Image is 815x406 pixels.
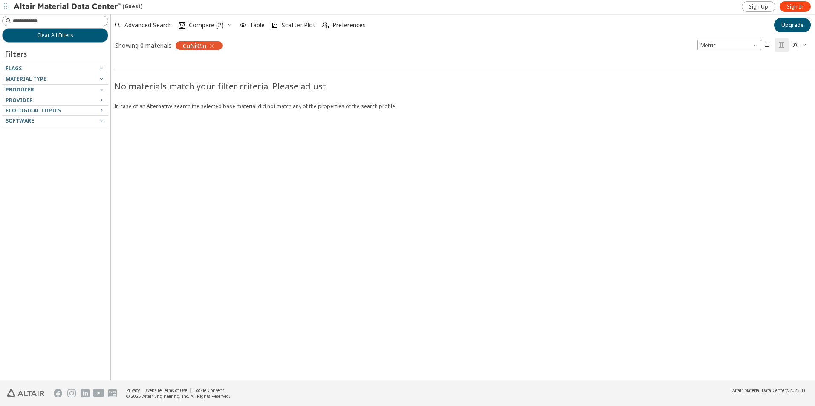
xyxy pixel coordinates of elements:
span: Ecological Topics [6,107,61,114]
span: Clear All Filters [37,32,73,39]
button: Provider [2,95,108,106]
span: Advanced Search [124,22,172,28]
a: Cookie Consent [193,387,224,393]
button: Clear All Filters [2,28,108,43]
span: Compare (2) [189,22,223,28]
a: Sign In [780,1,811,12]
span: Altair Material Data Center [732,387,786,393]
span: Material Type [6,75,46,83]
span: CuNi9Sn [183,42,206,49]
div: (v2025.1) [732,387,805,393]
div: (Guest) [14,3,142,11]
button: Software [2,116,108,126]
div: Filters [2,43,31,63]
button: Tile View [775,38,789,52]
a: Sign Up [742,1,775,12]
span: Flags [6,65,22,72]
button: Ecological Topics [2,106,108,116]
span: Provider [6,97,33,104]
button: Table View [761,38,775,52]
i:  [179,22,185,29]
span: Sign In [787,3,803,10]
span: Preferences [332,22,366,28]
a: Website Terms of Use [146,387,187,393]
a: Privacy [126,387,140,393]
div: © 2025 Altair Engineering, Inc. All Rights Reserved. [126,393,230,399]
span: Metric [697,40,761,50]
button: Flags [2,63,108,74]
div: Unit System [697,40,761,50]
i:  [792,42,799,49]
i:  [778,42,785,49]
span: Producer [6,86,34,93]
button: Upgrade [774,18,811,32]
button: Producer [2,85,108,95]
span: Software [6,117,34,124]
span: Table [250,22,265,28]
button: Material Type [2,74,108,84]
span: Upgrade [781,22,803,29]
span: Sign Up [749,3,768,10]
i:  [322,22,329,29]
span: Scatter Plot [282,22,315,28]
button: Theme [789,38,811,52]
div: Showing 0 materials [115,41,171,49]
img: Altair Engineering [7,389,44,397]
i:  [765,42,772,49]
img: Altair Material Data Center [14,3,122,11]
